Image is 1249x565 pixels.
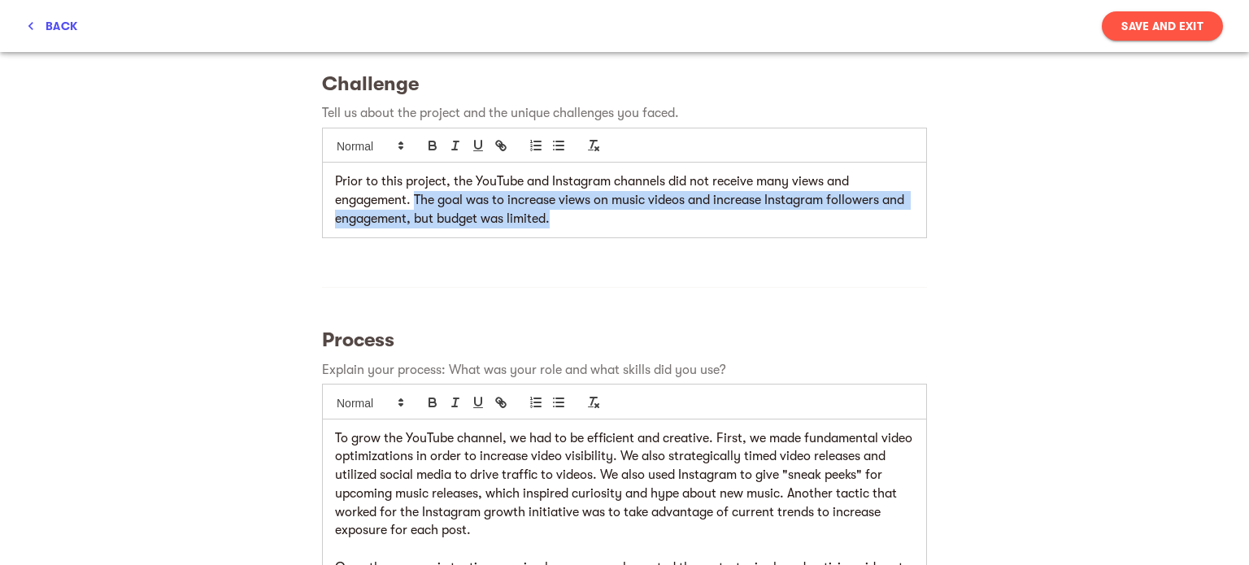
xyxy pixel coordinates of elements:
span: back [26,16,77,36]
p: Prior to this project, the YouTube and Instagram channels did not receive many views and engageme... [335,172,914,228]
h5: Process [322,327,927,353]
p: Tell us about the project and the unique challenges you faced. [322,103,927,123]
button: Save and Exit [1102,11,1223,41]
button: back [20,11,84,41]
p: To grow the YouTube channel, we had to be efficient and creative. First, we made fundamental vide... [335,429,914,540]
iframe: Chat Widget [1168,487,1249,565]
h5: Challenge [322,71,927,97]
p: Explain your process: What was your role and what skills did you use? [322,360,927,380]
span: Save and Exit [1121,16,1203,36]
